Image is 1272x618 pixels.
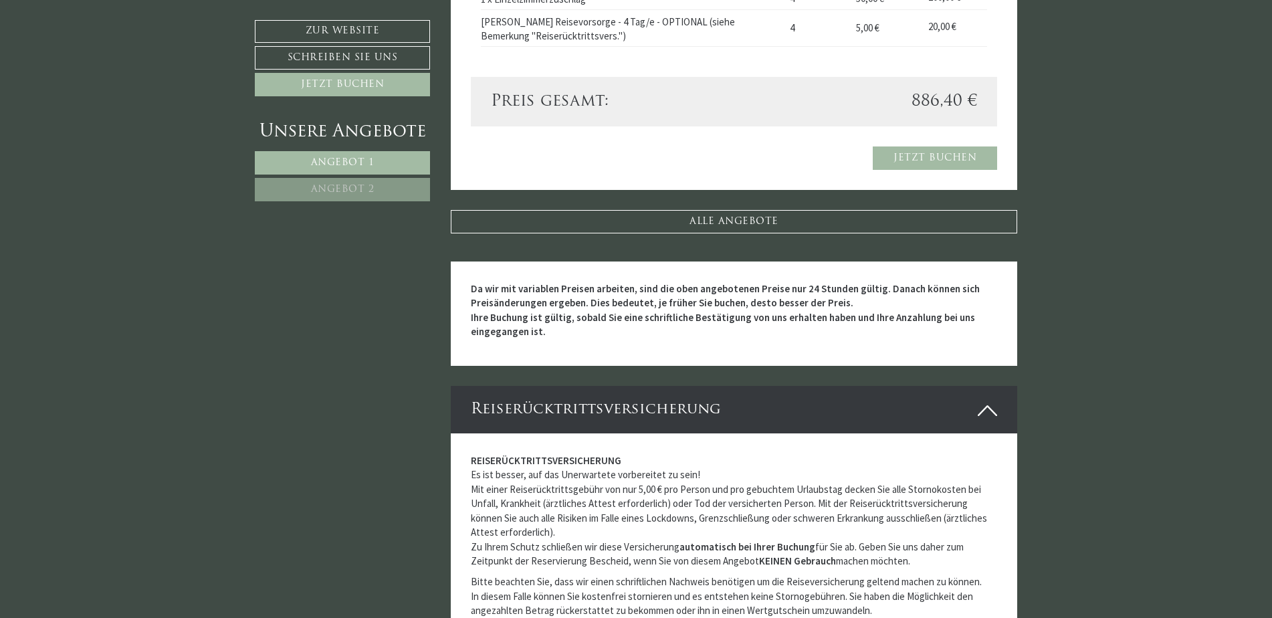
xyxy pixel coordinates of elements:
[20,62,191,71] small: 15:19
[471,575,998,617] p: Bitte beachten Sie, dass wir einen schriftlichen Nachweis benötigen um die Reiseversicherung gelt...
[451,386,1018,433] div: Reiserücktrittsversicherung
[924,9,987,46] td: 20,00 €
[759,554,836,567] strong: KEINEN Gebrauch
[255,20,430,43] a: Zur Website
[255,120,430,144] div: Unsere Angebote
[471,282,980,338] strong: Da wir mit variablen Preisen arbeiten, sind die oben angebotenen Preise nur 24 Stunden gültig. Da...
[679,540,815,553] strong: automatisch bei Ihrer Buchung
[451,210,1018,233] a: ALLE ANGEBOTE
[311,185,375,195] span: Angebot 2
[10,35,197,74] div: Guten Tag, wie können wir Ihnen helfen?
[481,90,734,113] div: Preis gesamt:
[241,10,286,31] div: [DATE]
[471,454,621,467] strong: REISERÜCKTRITTSVERSICHERUNG
[255,46,430,70] a: Schreiben Sie uns
[471,453,998,568] p: Es ist besser, auf das Unerwartete vorbereitet zu sein! Mit einer Reiserücktrittsgebühr von nur 5...
[20,38,191,48] div: Montis – Active Nature Spa
[856,21,879,34] span: 5,00 €
[481,9,785,46] td: [PERSON_NAME] Reisevorsorge - 4 Tag/e - OPTIONAL (siehe Bemerkung "Reiserücktrittsvers.")
[784,9,851,46] td: 4
[311,158,375,168] span: Angebot 1
[255,73,430,96] a: Jetzt buchen
[912,90,977,113] span: 886,40 €
[440,352,527,376] button: Senden
[873,146,997,170] a: Jetzt buchen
